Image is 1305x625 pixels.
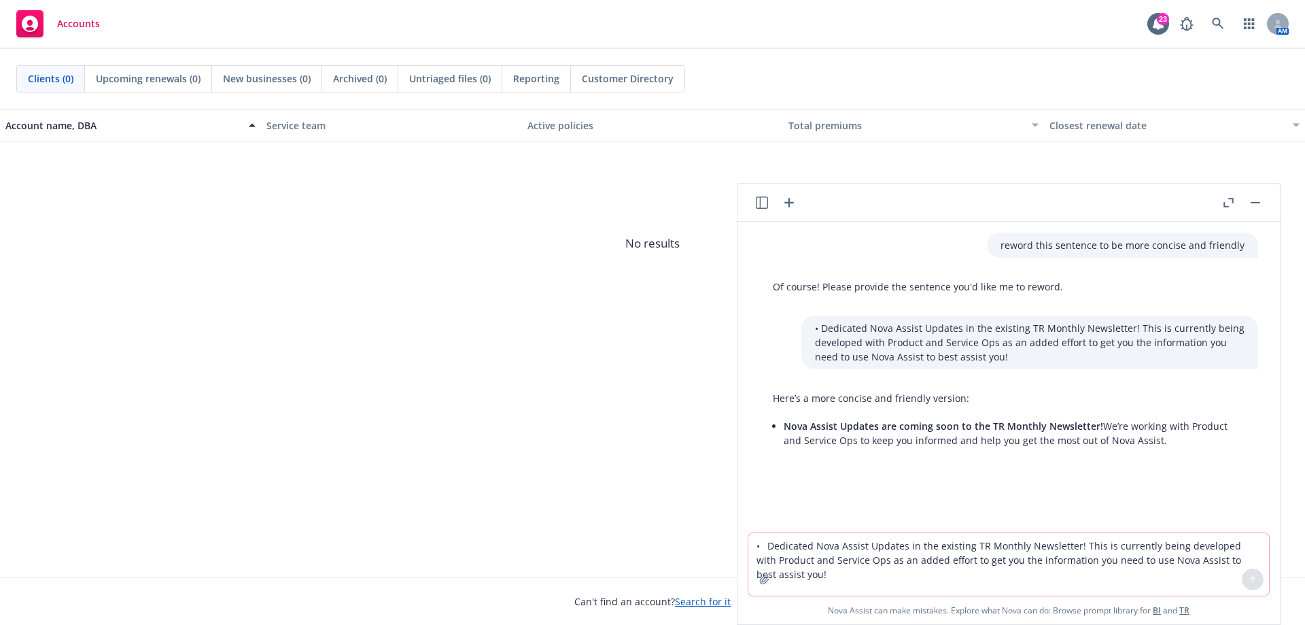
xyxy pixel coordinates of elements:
a: BI [1153,605,1161,616]
a: TR [1179,605,1189,616]
div: 23 [1157,12,1169,24]
span: Upcoming renewals (0) [96,71,201,86]
span: Archived (0) [333,71,387,86]
div: Total premiums [788,118,1024,133]
a: Report a Bug [1173,10,1200,37]
li: We’re working with Product and Service Ops to keep you informed and help you get the most out of ... [784,416,1245,450]
button: Closest renewal date [1044,109,1305,141]
button: Active policies [522,109,783,141]
div: Active policies [527,118,778,133]
p: Here’s a more concise and friendly version: [773,391,1245,405]
button: Total premiums [783,109,1044,141]
a: Search for it [675,595,731,608]
p: • Dedicated Nova Assist Updates in the existing TR Monthly Newsletter! This is currently being de... [815,321,1245,364]
span: Clients (0) [28,71,73,86]
p: Of course! Please provide the sentence you'd like me to reword. [773,280,1063,294]
a: Search [1204,10,1232,37]
p: reword this sentence to be more concise and friendly [1000,238,1245,252]
span: New businesses (0) [223,71,311,86]
span: Accounts [57,18,100,29]
span: Can't find an account? [574,594,731,609]
span: Reporting [513,71,559,86]
div: Service team [266,118,517,133]
a: Accounts [11,5,105,43]
span: Nova Assist can make mistakes. Explore what Nova can do: Browse prompt library for and [743,596,1274,624]
a: Switch app [1236,10,1263,37]
span: Untriaged files (0) [409,71,491,86]
button: Service team [261,109,522,141]
span: Nova Assist Updates are coming soon to the TR Monthly Newsletter! [784,420,1103,433]
div: Account name, DBA [5,118,241,133]
div: Closest renewal date [1049,118,1285,133]
span: Customer Directory [582,71,674,86]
